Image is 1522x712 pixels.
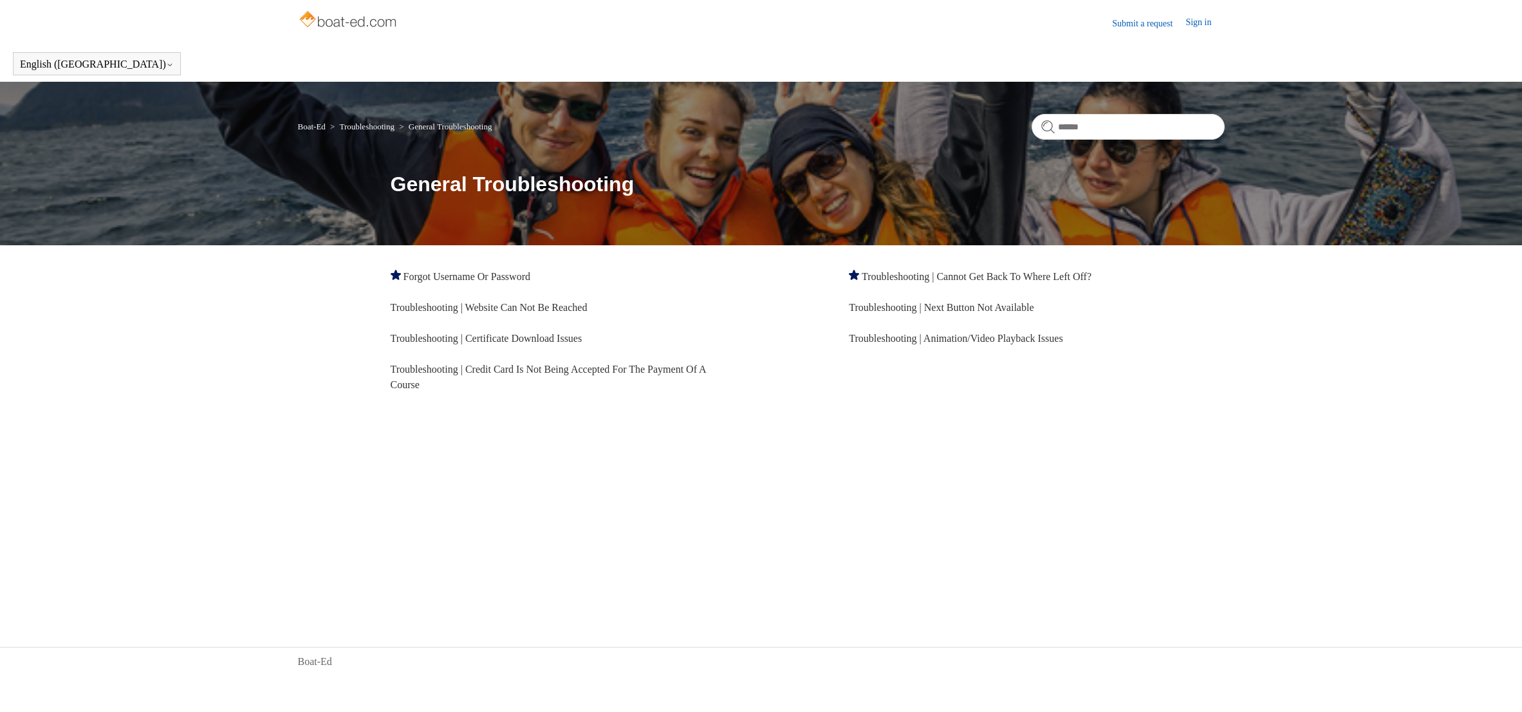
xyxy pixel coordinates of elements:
[849,270,859,280] svg: Promoted article
[298,122,328,131] li: Boat-Ed
[391,302,588,313] a: Troubleshooting | Website Can Not Be Reached
[1185,15,1224,31] a: Sign in
[396,122,492,131] li: General Troubleshooting
[391,270,401,280] svg: Promoted article
[849,302,1034,313] a: Troubleshooting | Next Button Not Available
[1112,17,1185,30] a: Submit a request
[409,122,492,131] a: General Troubleshooting
[391,333,582,344] a: Troubleshooting | Certificate Download Issues
[328,122,396,131] li: Troubleshooting
[339,122,394,131] a: Troubleshooting
[298,122,326,131] a: Boat-Ed
[20,59,174,70] button: English ([GEOGRAPHIC_DATA])
[849,333,1063,344] a: Troubleshooting | Animation/Video Playback Issues
[1032,114,1225,140] input: Search
[391,364,706,390] a: Troubleshooting | Credit Card Is Not Being Accepted For The Payment Of A Course
[862,271,1091,282] a: Troubleshooting | Cannot Get Back To Where Left Off?
[391,169,1225,200] h1: General Troubleshooting
[404,271,530,282] a: Forgot Username Or Password
[1479,669,1512,702] div: Live chat
[298,654,332,670] a: Boat-Ed
[298,8,400,33] img: Boat-Ed Help Center home page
